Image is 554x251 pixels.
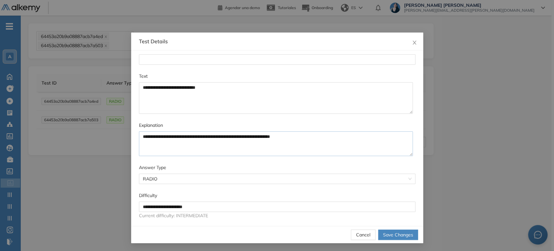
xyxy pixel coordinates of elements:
[139,131,413,156] textarea: Explanation
[139,73,148,80] label: Text
[139,54,415,65] input: Name
[139,212,415,220] div: Current difficulty: INTERMEDIATE
[378,230,418,240] button: Save Changes
[412,40,417,45] span: close
[139,122,163,129] label: Explanation
[143,174,412,184] span: RADIO
[139,192,157,199] label: Difficulty
[139,38,415,45] div: Test Details
[383,231,413,238] span: Save Changes
[356,231,370,238] span: Cancel
[406,33,423,50] button: Close
[139,82,413,114] textarea: Text
[351,230,375,240] button: Cancel
[139,164,166,171] label: Answer Type
[139,202,415,212] input: Difficulty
